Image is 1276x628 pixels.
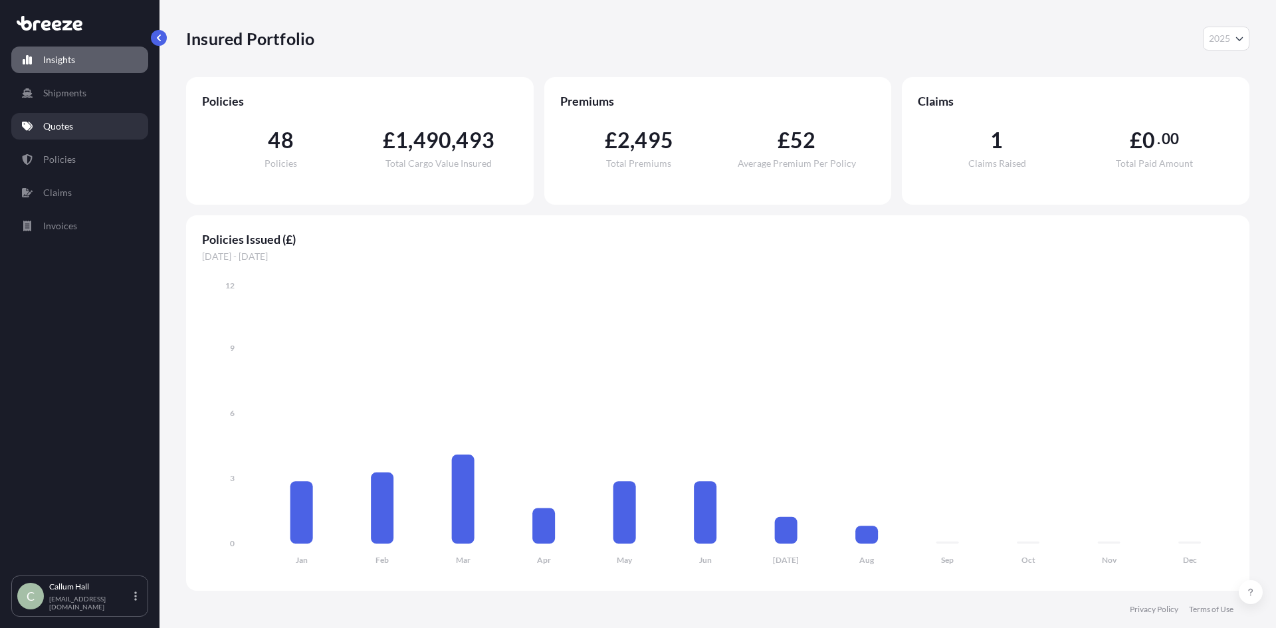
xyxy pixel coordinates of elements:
[617,130,630,151] span: 2
[560,93,876,109] span: Premiums
[1130,130,1142,151] span: £
[451,130,456,151] span: ,
[11,146,148,173] a: Policies
[11,213,148,239] a: Invoices
[186,28,314,49] p: Insured Portfolio
[1209,32,1230,45] span: 2025
[1162,134,1179,144] span: 00
[630,130,635,151] span: ,
[1021,555,1035,565] tspan: Oct
[1102,555,1117,565] tspan: Nov
[265,159,297,168] span: Policies
[413,130,452,151] span: 490
[43,120,73,133] p: Quotes
[968,159,1026,168] span: Claims Raised
[230,538,235,548] tspan: 0
[605,130,617,151] span: £
[11,113,148,140] a: Quotes
[43,186,72,199] p: Claims
[230,343,235,353] tspan: 9
[395,130,408,151] span: 1
[11,80,148,106] a: Shipments
[202,93,518,109] span: Policies
[1116,159,1193,168] span: Total Paid Amount
[773,555,799,565] tspan: [DATE]
[738,159,856,168] span: Average Premium Per Policy
[606,159,671,168] span: Total Premiums
[49,595,132,611] p: [EMAIL_ADDRESS][DOMAIN_NAME]
[43,219,77,233] p: Invoices
[941,555,954,565] tspan: Sep
[790,130,815,151] span: 52
[456,555,471,565] tspan: Mar
[43,86,86,100] p: Shipments
[1130,604,1178,615] a: Privacy Policy
[918,93,1233,109] span: Claims
[43,53,75,66] p: Insights
[456,130,494,151] span: 493
[383,130,395,151] span: £
[1189,604,1233,615] a: Terms of Use
[202,250,1233,263] span: [DATE] - [DATE]
[11,179,148,206] a: Claims
[699,555,712,565] tspan: Jun
[859,555,875,565] tspan: Aug
[43,153,76,166] p: Policies
[49,581,132,592] p: Callum Hall
[296,555,308,565] tspan: Jan
[617,555,633,565] tspan: May
[375,555,389,565] tspan: Feb
[202,231,1233,247] span: Policies Issued (£)
[385,159,492,168] span: Total Cargo Value Insured
[1142,130,1155,151] span: 0
[1157,134,1160,144] span: .
[27,589,35,603] span: C
[990,130,1003,151] span: 1
[537,555,551,565] tspan: Apr
[11,47,148,73] a: Insights
[1203,27,1249,51] button: Year Selector
[1183,555,1197,565] tspan: Dec
[268,130,293,151] span: 48
[230,408,235,418] tspan: 6
[225,280,235,290] tspan: 12
[635,130,673,151] span: 495
[408,130,413,151] span: ,
[230,473,235,483] tspan: 3
[778,130,790,151] span: £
